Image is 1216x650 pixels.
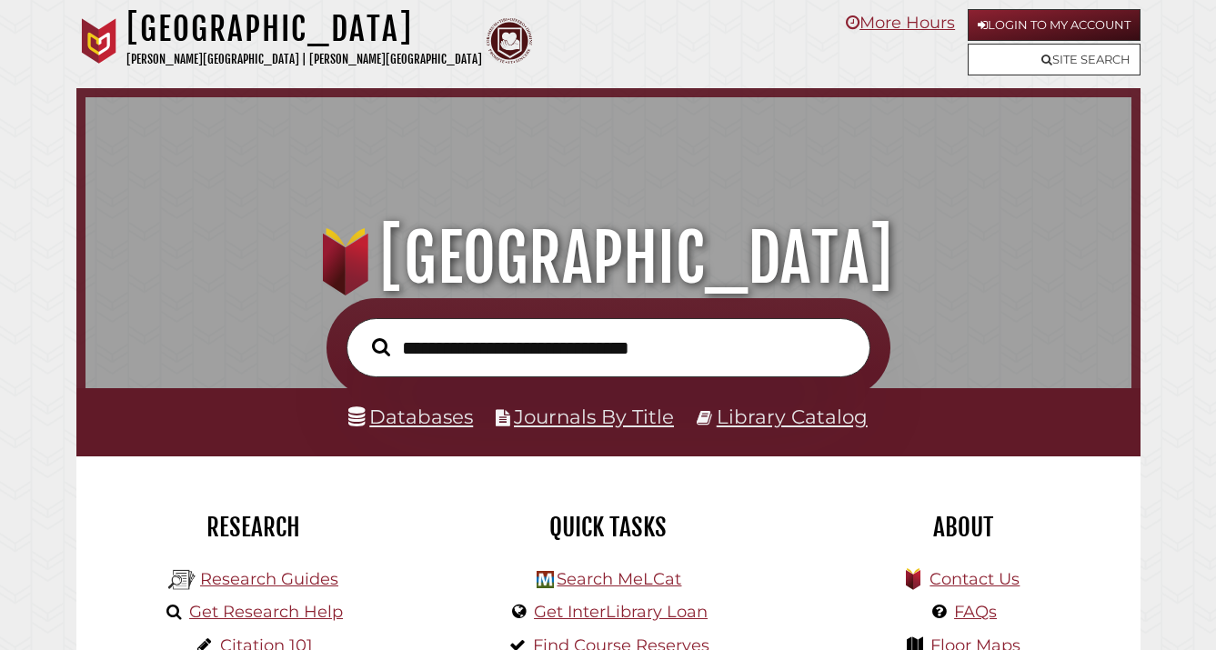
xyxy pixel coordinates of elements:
img: Calvin University [76,18,122,64]
button: Search [363,333,399,361]
a: Research Guides [200,569,338,589]
h1: [GEOGRAPHIC_DATA] [104,218,1113,298]
a: Journals By Title [514,405,674,428]
i: Search [372,337,390,356]
img: Calvin Theological Seminary [487,18,532,64]
h2: Research [90,512,417,543]
a: Get InterLibrary Loan [534,602,708,622]
a: FAQs [954,602,997,622]
a: Contact Us [930,569,1020,589]
p: [PERSON_NAME][GEOGRAPHIC_DATA] | [PERSON_NAME][GEOGRAPHIC_DATA] [126,49,482,70]
h2: Quick Tasks [445,512,772,543]
h1: [GEOGRAPHIC_DATA] [126,9,482,49]
img: Hekman Library Logo [537,571,554,588]
a: Get Research Help [189,602,343,622]
img: Hekman Library Logo [168,566,196,594]
a: Login to My Account [968,9,1141,41]
h2: About [799,512,1127,543]
a: Search MeLCat [557,569,681,589]
a: Databases [348,405,473,428]
a: Library Catalog [717,405,868,428]
a: Site Search [968,44,1141,75]
a: More Hours [846,13,955,33]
